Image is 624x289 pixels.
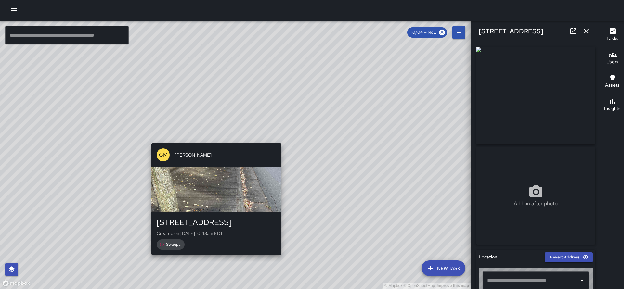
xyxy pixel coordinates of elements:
[578,276,587,285] button: Open
[604,105,621,112] h6: Insights
[479,254,497,261] h6: Location
[159,151,168,159] p: GM
[601,94,624,117] button: Insights
[606,35,618,42] h6: Tasks
[407,27,447,38] div: 10/04 — Now
[151,143,281,255] button: GM[PERSON_NAME][STREET_ADDRESS]Created on [DATE] 10:43am EDTSweeps
[545,252,593,262] button: Revert Address
[476,47,595,144] img: request_images%2F7c0bdde0-a130-11f0-87c7-9d42a22be8ea
[514,200,558,207] p: Add an after photo
[422,260,465,276] button: New Task
[175,152,276,158] span: [PERSON_NAME]
[605,82,620,89] h6: Assets
[407,29,440,36] span: 10/04 — Now
[157,230,276,237] p: Created on [DATE] 10:43am EDT
[162,241,185,248] span: Sweeps
[157,217,276,228] div: [STREET_ADDRESS]
[601,47,624,70] button: Users
[452,26,465,39] button: Filters
[606,58,618,66] h6: Users
[601,23,624,47] button: Tasks
[479,26,543,36] h6: [STREET_ADDRESS]
[601,70,624,94] button: Assets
